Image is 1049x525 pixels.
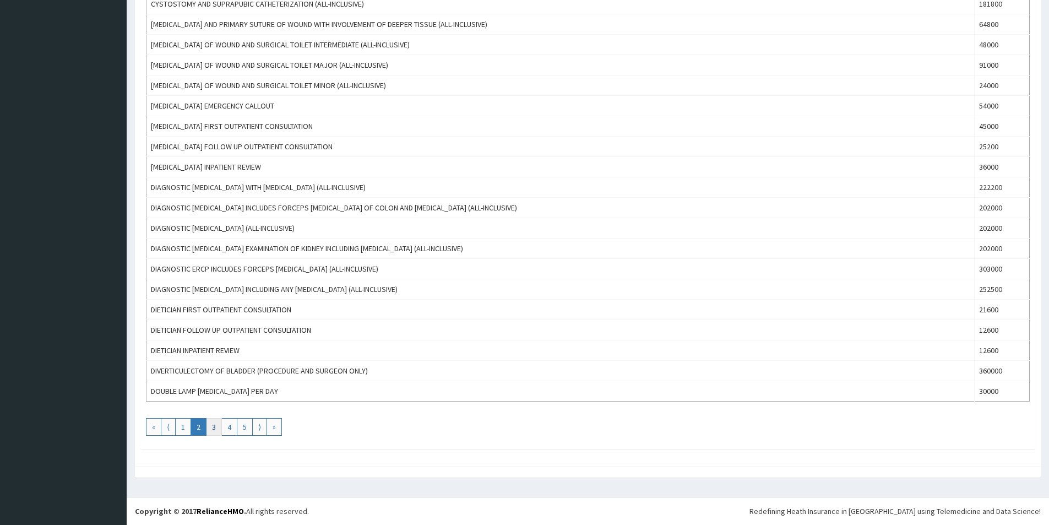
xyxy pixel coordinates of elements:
a: Go to page number 2 [191,418,206,436]
a: Go to page number 5 [237,418,253,436]
td: [MEDICAL_DATA] FOLLOW UP OUTPATIENT CONSULTATION [146,137,975,157]
td: 12600 [975,340,1030,361]
td: DIETICIAN FOLLOW UP OUTPATIENT CONSULTATION [146,320,975,340]
td: [MEDICAL_DATA] OF WOUND AND SURGICAL TOILET MAJOR (ALL-INCLUSIVE) [146,55,975,75]
td: 303000 [975,259,1030,279]
td: DIAGNOSTIC ERCP INCLUDES FORCEPS [MEDICAL_DATA] (ALL-INCLUSIVE) [146,259,975,279]
td: 54000 [975,96,1030,116]
td: [MEDICAL_DATA] INPATIENT REVIEW [146,157,975,177]
td: 45000 [975,116,1030,137]
td: [MEDICAL_DATA] AND PRIMARY SUTURE OF WOUND WITH INVOLVEMENT OF DEEPER TISSUE (ALL-INCLUSIVE) [146,14,975,35]
div: Redefining Heath Insurance in [GEOGRAPHIC_DATA] using Telemedicine and Data Science! [749,506,1041,517]
td: [MEDICAL_DATA] FIRST OUTPATIENT CONSULTATION [146,116,975,137]
td: 222200 [975,177,1030,198]
td: [MEDICAL_DATA] OF WOUND AND SURGICAL TOILET INTERMEDIATE (ALL-INCLUSIVE) [146,35,975,55]
td: DIETICIAN FIRST OUTPATIENT CONSULTATION [146,300,975,320]
td: DIAGNOSTIC [MEDICAL_DATA] WITH [MEDICAL_DATA] (ALL-INCLUSIVE) [146,177,975,198]
td: [MEDICAL_DATA] OF WOUND AND SURGICAL TOILET MINOR (ALL-INCLUSIVE) [146,75,975,96]
a: Go to next page [252,418,267,436]
td: 24000 [975,75,1030,96]
td: DOUBLE LAMP [MEDICAL_DATA] PER DAY [146,381,975,402]
strong: Copyright © 2017 . [135,506,246,516]
td: 25200 [975,137,1030,157]
td: DIAGNOSTIC [MEDICAL_DATA] INCLUDING ANY [MEDICAL_DATA] (ALL-INCLUSIVE) [146,279,975,300]
td: DIETICIAN INPATIENT REVIEW [146,340,975,361]
a: RelianceHMO [197,506,244,516]
td: DIAGNOSTIC [MEDICAL_DATA] (ALL-INCLUSIVE) [146,218,975,239]
td: 202000 [975,239,1030,259]
a: Go to page number 1 [175,418,191,436]
a: Go to page number 3 [206,418,222,436]
td: [MEDICAL_DATA] EMERGENCY CALLOUT [146,96,975,116]
a: Go to first page [146,418,161,436]
td: 91000 [975,55,1030,75]
td: 21600 [975,300,1030,320]
td: 202000 [975,218,1030,239]
a: Go to previous page [161,418,176,436]
td: 30000 [975,381,1030,402]
td: 360000 [975,361,1030,381]
td: DIVERTICULECTOMY OF BLADDER (PROCEDURE AND SURGEON ONLY) [146,361,975,381]
a: Go to last page [267,418,282,436]
td: 12600 [975,320,1030,340]
td: 202000 [975,198,1030,218]
td: 252500 [975,279,1030,300]
a: Go to page number 4 [221,418,237,436]
td: DIAGNOSTIC [MEDICAL_DATA] EXAMINATION OF KIDNEY INCLUDING [MEDICAL_DATA] (ALL-INCLUSIVE) [146,239,975,259]
footer: All rights reserved. [127,497,1049,525]
td: 36000 [975,157,1030,177]
td: DIAGNOSTIC [MEDICAL_DATA] INCLUDES FORCEPS [MEDICAL_DATA] OF COLON AND [MEDICAL_DATA] (ALL-INCLUS... [146,198,975,218]
td: 64800 [975,14,1030,35]
td: 48000 [975,35,1030,55]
